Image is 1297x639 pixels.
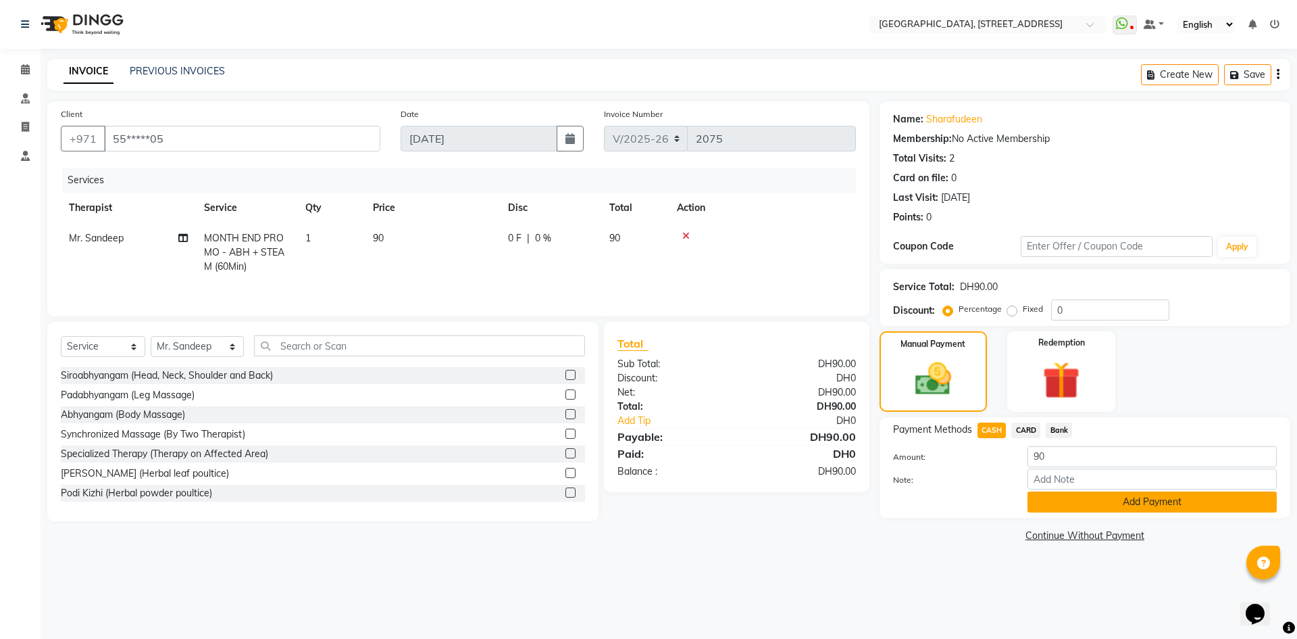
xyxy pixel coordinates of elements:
th: Qty [297,193,365,223]
span: Mr. Sandeep [69,232,124,244]
th: Service [196,193,297,223]
div: Specialized Therapy (Therapy on Affected Area) [61,447,268,461]
th: Total [601,193,669,223]
div: Net: [607,385,736,400]
th: Price [365,193,500,223]
div: Card on file: [893,171,948,185]
iframe: chat widget [1240,585,1283,625]
span: | [527,231,530,245]
div: 2 [949,151,955,166]
button: Apply [1218,237,1256,257]
div: DH0 [736,446,865,462]
div: DH90.00 [736,465,865,479]
a: PREVIOUS INVOICES [130,65,225,77]
img: _gift.svg [1031,357,1092,404]
span: CASH [977,423,1007,438]
div: DH90.00 [736,385,865,400]
div: Siroabhyangam (Head, Neck, Shoulder and Back) [61,369,273,383]
div: Membership: [893,132,952,146]
div: 0 [926,210,932,224]
div: DH0 [758,414,865,428]
span: 0 F [508,231,522,245]
span: Payment Methods [893,423,972,437]
label: Percentage [959,303,1002,315]
span: MONTH END PROMO - ABH + STEAM (60Min) [204,232,284,273]
span: CARD [1011,423,1040,438]
span: 90 [373,232,384,244]
label: Manual Payment [900,338,965,350]
label: Amount: [883,451,1017,463]
div: Last Visit: [893,191,938,205]
div: [DATE] [941,191,970,205]
a: Add Tip [607,414,758,428]
div: DH90.00 [736,429,865,445]
a: Continue Without Payment [882,529,1288,543]
div: [PERSON_NAME] (Herbal leaf poultice) [61,467,229,481]
label: Invoice Number [604,108,663,120]
div: 0 [951,171,957,185]
div: Synchronized Massage (By Two Therapist) [61,427,245,442]
a: Sharafudeen [926,112,982,126]
div: Services [62,168,866,193]
div: Discount: [893,304,935,318]
div: DH90.00 [736,357,865,371]
div: Abhyangam (Body Massage) [61,408,185,422]
button: Save [1224,64,1271,85]
button: +971 [61,126,105,151]
div: Service Total: [893,280,955,294]
input: Search or Scan [254,335,586,356]
span: Total [617,337,648,351]
div: Sub Total: [607,357,736,371]
span: 0 % [535,231,551,245]
input: Enter Offer / Coupon Code [1021,236,1213,257]
th: Disc [500,193,601,223]
div: DH90.00 [736,400,865,414]
div: No Active Membership [893,132,1277,146]
th: Therapist [61,193,196,223]
div: Total Visits: [893,151,946,166]
div: Payable: [607,429,736,445]
div: Discount: [607,371,736,385]
label: Redemption [1038,337,1085,349]
div: Coupon Code [893,239,1021,254]
input: Search by Name/Mobile/Email/Code [104,126,380,151]
span: 90 [609,232,620,244]
img: _cash.svg [904,358,963,400]
a: INVOICE [63,60,113,84]
div: DH90.00 [960,280,998,294]
div: Balance : [607,465,736,479]
th: Action [669,193,856,223]
label: Note: [883,474,1017,486]
label: Client [61,108,82,120]
div: Name: [893,112,923,126]
button: Create New [1141,64,1219,85]
input: Add Note [1027,469,1277,490]
label: Fixed [1023,303,1043,315]
div: Padabhyangam (Leg Massage) [61,388,195,402]
button: Add Payment [1027,492,1277,513]
div: Podi Kizhi (Herbal powder poultice) [61,486,212,500]
span: 1 [305,232,311,244]
div: Points: [893,210,923,224]
span: Bank [1046,423,1072,438]
label: Date [401,108,419,120]
input: Amount [1027,446,1277,467]
div: DH0 [736,371,865,385]
div: Paid: [607,446,736,462]
div: Total: [607,400,736,414]
img: logo [34,5,127,43]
